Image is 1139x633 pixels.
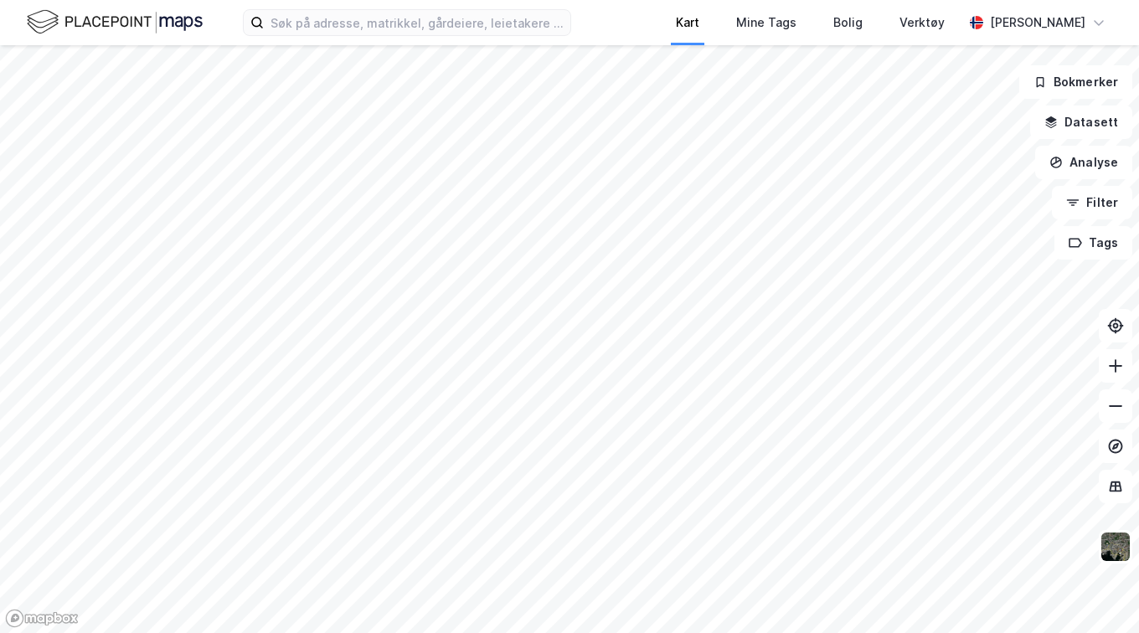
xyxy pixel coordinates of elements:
a: Mapbox homepage [5,609,79,628]
button: Bokmerker [1019,65,1132,99]
button: Datasett [1030,105,1132,139]
div: Mine Tags [736,13,796,33]
div: Bolig [833,13,863,33]
input: Søk på adresse, matrikkel, gårdeiere, leietakere eller personer [264,10,570,35]
button: Tags [1054,226,1132,260]
img: logo.f888ab2527a4732fd821a326f86c7f29.svg [27,8,203,37]
iframe: Chat Widget [1055,553,1139,633]
div: [PERSON_NAME] [990,13,1085,33]
button: Filter [1052,186,1132,219]
div: Kart [676,13,699,33]
img: 9k= [1100,531,1131,563]
button: Analyse [1035,146,1132,179]
div: Verktøy [899,13,945,33]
